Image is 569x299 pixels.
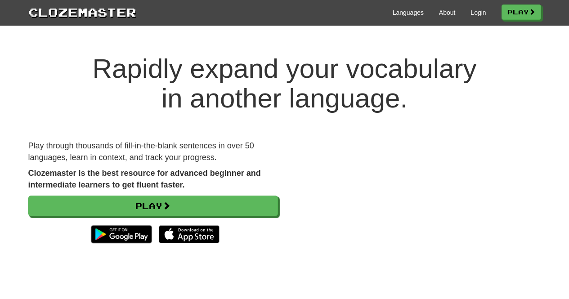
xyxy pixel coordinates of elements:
p: Play through thousands of fill-in-the-blank sentences in over 50 languages, learn in context, and... [28,140,278,163]
img: Download_on_the_App_Store_Badge_US-UK_135x40-25178aeef6eb6b83b96f5f2d004eda3bffbb37122de64afbaef7... [159,225,220,243]
a: Login [470,8,486,17]
a: Clozemaster [28,4,136,20]
a: Play [28,196,278,216]
a: Play [502,4,541,20]
img: Get it on Google Play [86,221,156,248]
strong: Clozemaster is the best resource for advanced beginner and intermediate learners to get fluent fa... [28,169,261,189]
a: Languages [393,8,424,17]
a: About [439,8,456,17]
